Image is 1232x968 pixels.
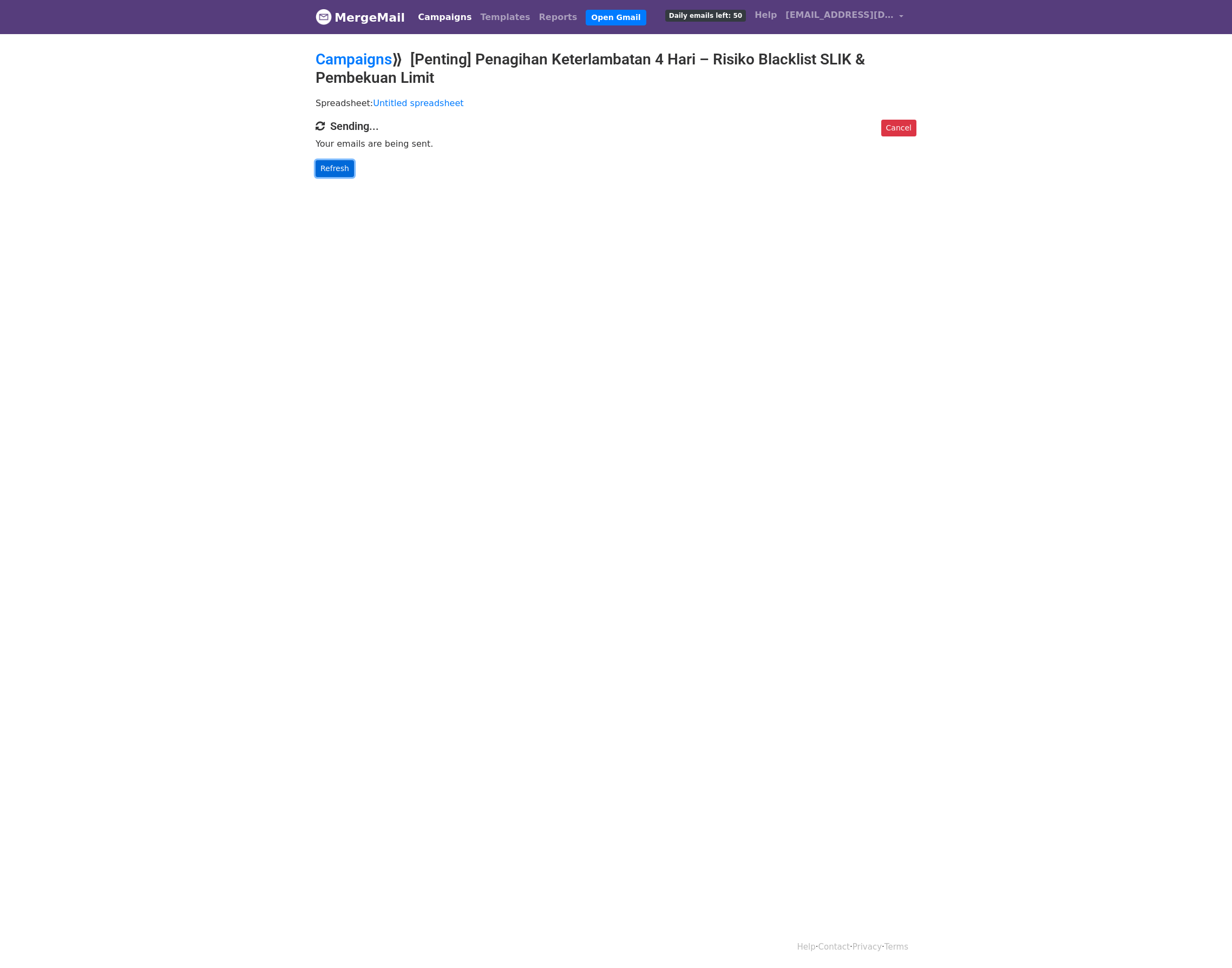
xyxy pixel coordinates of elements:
iframe: Chat Widget [1178,916,1232,968]
a: [EMAIL_ADDRESS][DOMAIN_NAME] [781,4,908,30]
p: Spreadsheet: [316,97,916,109]
h2: ⟫ [Penting] Penagihan Keterlambatan 4 Hari – Risiko Blacklist SLIK & Pembekuan Limit [316,50,916,87]
a: Contact [818,942,850,952]
a: Refresh [316,160,354,177]
a: Campaigns [414,6,476,28]
a: Open Gmail [586,10,646,25]
a: Daily emails left: 50 [661,4,750,26]
a: Privacy [853,942,882,952]
a: Untitled spreadsheet [373,98,463,108]
a: Terms [884,942,908,952]
h4: Sending... [316,120,916,133]
a: MergeMail [316,6,405,29]
img: MergeMail logo [316,9,332,25]
a: Help [750,4,781,26]
span: [EMAIL_ADDRESS][DOMAIN_NAME] [785,9,894,22]
a: Cancel [881,120,916,136]
a: Templates [476,6,534,28]
a: Help [797,942,816,952]
span: Daily emails left: 50 [665,10,746,22]
a: Campaigns [316,50,392,68]
a: Reports [535,6,582,28]
p: Your emails are being sent. [316,138,916,149]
